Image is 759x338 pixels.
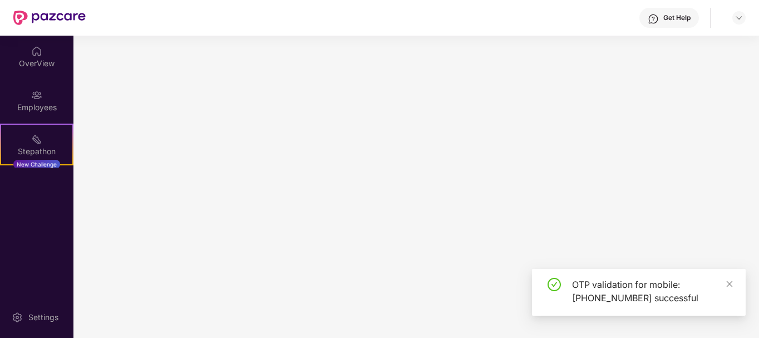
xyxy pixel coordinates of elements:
[31,46,42,57] img: svg+xml;base64,PHN2ZyBpZD0iSG9tZSIgeG1sbnM9Imh0dHA6Ly93d3cudzMub3JnLzIwMDAvc3ZnIiB3aWR0aD0iMjAiIG...
[572,278,732,305] div: OTP validation for mobile: [PHONE_NUMBER] successful
[648,13,659,25] img: svg+xml;base64,PHN2ZyBpZD0iSGVscC0zMngzMiIgeG1sbnM9Imh0dHA6Ly93d3cudzMub3JnLzIwMDAvc3ZnIiB3aWR0aD...
[25,312,62,323] div: Settings
[12,312,23,323] img: svg+xml;base64,PHN2ZyBpZD0iU2V0dGluZy0yMHgyMCIgeG1sbnM9Imh0dHA6Ly93d3cudzMub3JnLzIwMDAvc3ZnIiB3aW...
[13,11,86,25] img: New Pazcare Logo
[13,160,60,169] div: New Challenge
[663,13,691,22] div: Get Help
[31,134,42,145] img: svg+xml;base64,PHN2ZyB4bWxucz0iaHR0cDovL3d3dy53My5vcmcvMjAwMC9zdmciIHdpZHRoPSIyMSIgaGVpZ2h0PSIyMC...
[1,146,72,157] div: Stepathon
[31,90,42,101] img: svg+xml;base64,PHN2ZyBpZD0iRW1wbG95ZWVzIiB4bWxucz0iaHR0cDovL3d3dy53My5vcmcvMjAwMC9zdmciIHdpZHRoPS...
[548,278,561,291] span: check-circle
[735,13,743,22] img: svg+xml;base64,PHN2ZyBpZD0iRHJvcGRvd24tMzJ4MzIiIHhtbG5zPSJodHRwOi8vd3d3LnczLm9yZy8yMDAwL3N2ZyIgd2...
[726,280,733,288] span: close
